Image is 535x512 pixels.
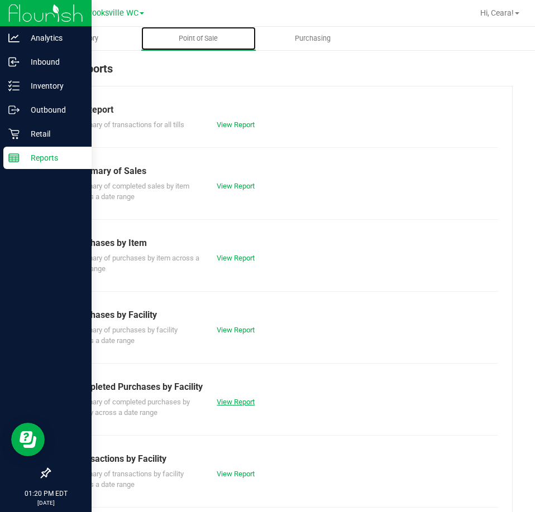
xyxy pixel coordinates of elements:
p: Inbound [20,55,87,69]
a: View Report [217,254,255,262]
span: Point of Sale [164,33,233,44]
span: Summary of purchases by facility across a date range [72,326,178,345]
span: Summary of purchases by item across a date range [72,254,199,273]
div: Purchases by Facility [72,308,490,322]
div: Summary of Sales [72,165,490,178]
span: Summary of completed purchases by facility across a date range [72,398,190,417]
inline-svg: Inbound [8,56,20,67]
a: View Report [217,470,255,478]
inline-svg: Reports [8,152,20,163]
p: Retail [20,127,87,141]
a: View Report [217,398,255,406]
span: Purchasing [280,33,346,44]
p: Analytics [20,31,87,45]
div: POS Reports [49,60,513,86]
iframe: Resource center [11,423,45,456]
inline-svg: Retail [8,128,20,139]
span: Summary of transactions for all tills [72,120,184,129]
p: Outbound [20,103,87,117]
div: Transactions by Facility [72,452,490,466]
a: Point of Sale [141,27,256,50]
a: View Report [217,326,255,334]
p: Inventory [20,79,87,93]
p: 01:20 PM EDT [5,489,87,499]
inline-svg: Analytics [8,32,20,44]
p: [DATE] [5,499,87,507]
span: Brooksville WC [84,8,138,18]
a: View Report [217,182,255,190]
span: Hi, Ceara! [480,8,514,17]
inline-svg: Outbound [8,104,20,115]
p: Reports [20,151,87,165]
a: View Report [217,120,255,129]
a: Purchasing [256,27,370,50]
span: Summary of completed sales by item across a date range [72,182,189,201]
span: Summary of transactions by facility across a date range [72,470,184,489]
div: Completed Purchases by Facility [72,380,490,394]
div: Till Report [72,103,490,117]
div: Purchases by Item [72,236,490,250]
inline-svg: Inventory [8,80,20,91]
